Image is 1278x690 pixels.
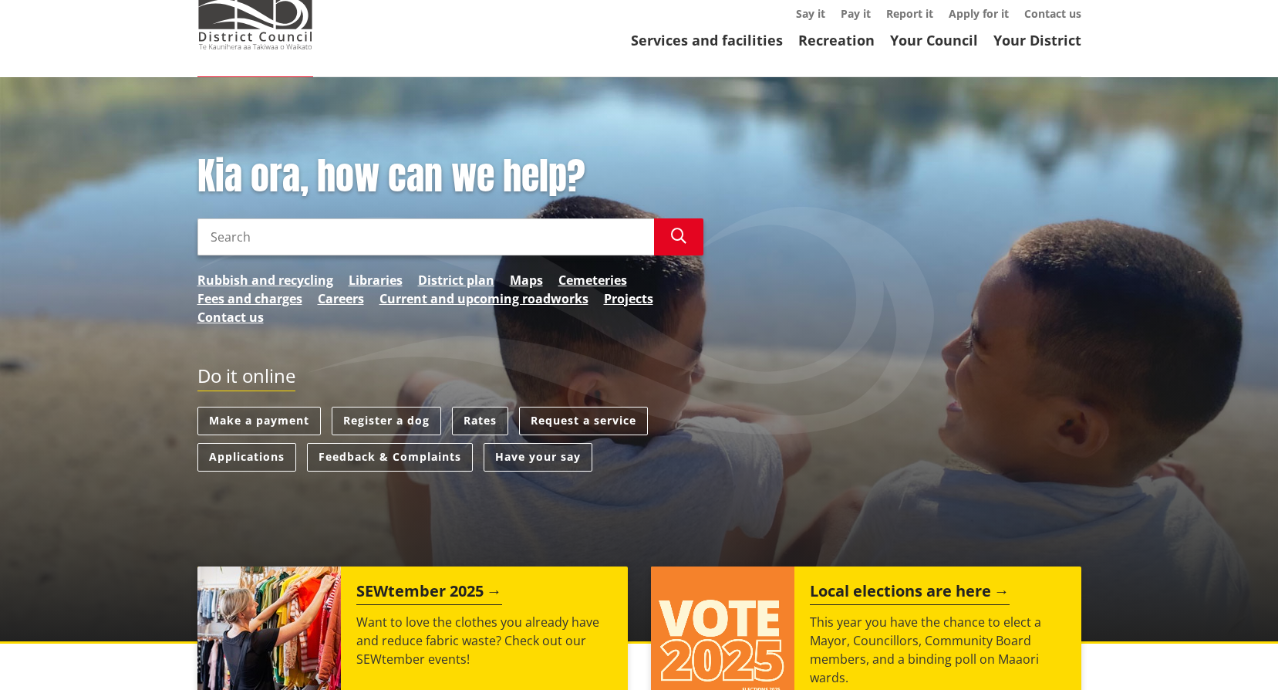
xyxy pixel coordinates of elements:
a: Current and upcoming roadworks [379,289,588,308]
a: Careers [318,289,364,308]
a: Contact us [1024,6,1081,21]
a: Rubbish and recycling [197,271,333,289]
a: Recreation [798,31,875,49]
a: Your Council [890,31,978,49]
iframe: Messenger Launcher [1207,625,1263,681]
a: Cemeteries [558,271,627,289]
a: Have your say [484,443,592,472]
a: Register a dog [332,407,441,435]
h2: Local elections are here [810,582,1010,605]
a: Say it [796,6,825,21]
a: Make a payment [197,407,321,435]
a: Your District [993,31,1081,49]
a: Maps [510,271,543,289]
a: Apply for it [949,6,1009,21]
p: This year you have the chance to elect a Mayor, Councillors, Community Board members, and a bindi... [810,613,1066,687]
a: Applications [197,443,296,472]
p: Want to love the clothes you already have and reduce fabric waste? Check out our SEWtember events! [356,613,612,668]
h2: Do it online [197,365,295,392]
a: Report it [886,6,933,21]
a: Rates [452,407,508,435]
h2: SEWtember 2025 [356,582,502,605]
a: District plan [418,271,494,289]
a: Contact us [197,308,264,326]
h1: Kia ora, how can we help? [197,154,703,199]
input: Search input [197,218,654,255]
a: Fees and charges [197,289,302,308]
a: Libraries [349,271,403,289]
a: Request a service [519,407,648,435]
a: Feedback & Complaints [307,443,473,472]
a: Services and facilities [631,31,783,49]
a: Pay it [841,6,871,21]
a: Projects [604,289,653,308]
